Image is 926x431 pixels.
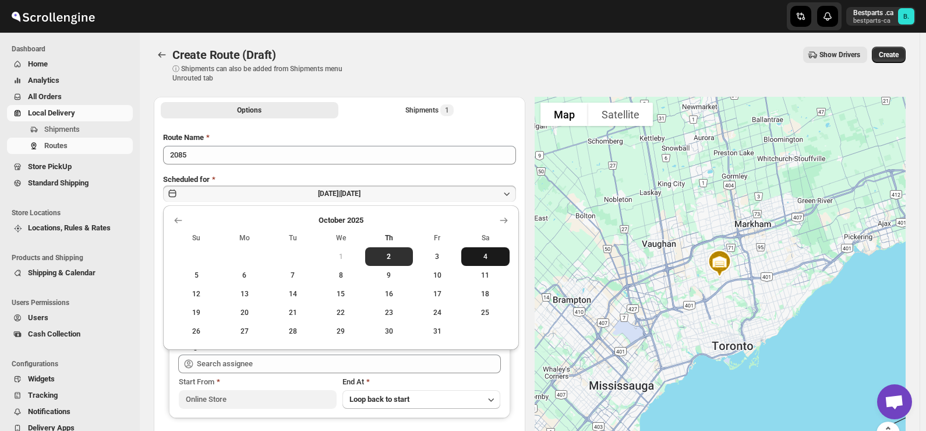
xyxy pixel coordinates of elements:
span: Routes [44,141,68,150]
span: Scheduled for [163,175,210,184]
button: User menu [846,7,916,26]
button: Tuesday October 14 2025 [268,285,317,303]
span: 5 [177,271,216,280]
button: Wednesday October 22 2025 [317,303,365,322]
span: Configurations [12,359,134,369]
button: Locations, Rules & Rates [7,220,133,236]
span: Shipments [44,125,80,134]
button: Home [7,56,133,72]
span: 24 [418,308,457,317]
th: Monday [221,229,269,247]
span: Start From [179,377,214,386]
span: 30 [370,327,409,336]
p: Bestparts .ca [853,8,893,17]
span: Shipping & Calendar [28,268,96,277]
span: Options [237,106,261,115]
button: All Route Options [161,102,338,118]
span: Local Delivery [28,108,75,117]
span: [DATE] | [318,190,340,198]
span: 7 [273,271,312,280]
span: 14 [273,289,312,299]
span: All Orders [28,92,62,101]
span: 28 [273,327,312,336]
span: 31 [418,327,457,336]
button: Tuesday October 21 2025 [268,303,317,322]
span: 2 [370,252,409,261]
span: Dashboard [12,44,134,54]
span: Store PickUp [28,162,72,171]
span: 29 [321,327,360,336]
span: Widgets [28,374,55,383]
span: 11 [466,271,505,280]
button: Users [7,310,133,326]
span: 23 [370,308,409,317]
button: Saturday October 4 2025 [461,247,510,266]
input: Eg: Bengaluru Route [163,146,516,164]
span: 21 [273,308,312,317]
div: Shipments [405,104,454,116]
input: Search assignee [197,355,501,373]
button: Shipments [7,121,133,138]
span: Home [28,59,48,68]
button: Friday October 3 2025 [413,247,461,266]
span: 8 [321,271,360,280]
button: Thursday October 9 2025 [365,266,413,285]
button: Monday October 13 2025 [221,285,269,303]
span: Users [28,313,48,322]
span: 15 [321,289,360,299]
span: Products and Shipping [12,253,134,262]
p: ⓘ Shipments can also be added from Shipments menu Unrouted tab [172,64,356,83]
img: ScrollEngine [9,2,97,31]
span: Standard Shipping [28,178,89,187]
button: Sunday October 5 2025 [172,266,221,285]
button: Thursday October 23 2025 [365,303,413,322]
button: Routes [154,47,170,63]
button: Wednesday October 1 2025 [317,247,365,266]
button: Wednesday October 8 2025 [317,266,365,285]
span: 25 [466,308,505,317]
span: Analytics [28,76,59,85]
span: Sa [466,233,505,243]
button: Friday October 31 2025 [413,322,461,341]
button: All Orders [7,89,133,105]
span: Cash Collection [28,330,80,338]
button: Show satellite imagery [588,103,653,126]
span: 27 [225,327,264,336]
span: 20 [225,308,264,317]
th: Thursday [365,229,413,247]
button: Show street map [540,103,588,126]
button: Analytics [7,72,133,89]
button: Wednesday October 29 2025 [317,322,365,341]
span: Route Name [163,133,204,142]
span: 3 [418,252,457,261]
button: Today Thursday October 2 2025 [365,247,413,266]
span: 19 [177,308,216,317]
button: Tuesday October 28 2025 [268,322,317,341]
span: 4 [466,252,505,261]
span: 6 [225,271,264,280]
button: Monday October 6 2025 [221,266,269,285]
span: 10 [418,271,457,280]
span: Mo [225,233,264,243]
button: Show previous month, September 2025 [170,212,186,229]
button: Saturday October 25 2025 [461,303,510,322]
button: Sunday October 26 2025 [172,322,221,341]
span: 18 [466,289,505,299]
button: Selected Shipments [341,102,518,118]
th: Saturday [461,229,510,247]
span: [DATE] [340,190,360,198]
button: [DATE]|[DATE] [163,185,516,202]
th: Sunday [172,229,221,247]
span: Loop back to start [349,395,409,404]
button: Thursday October 30 2025 [365,322,413,341]
span: Su [177,233,216,243]
button: Friday October 10 2025 [413,266,461,285]
span: 13 [225,289,264,299]
button: Sunday October 12 2025 [172,285,221,303]
span: Show Drivers [819,50,860,59]
span: Tracking [28,391,58,400]
th: Tuesday [268,229,317,247]
span: Create [879,50,899,59]
span: 1 [445,106,449,115]
button: Friday October 17 2025 [413,285,461,303]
